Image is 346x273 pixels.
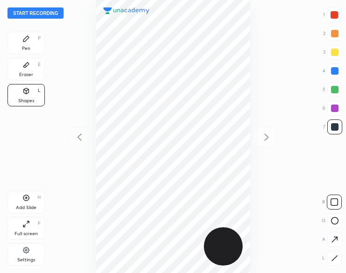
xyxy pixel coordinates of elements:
div: F [38,221,41,226]
div: R [322,195,342,210]
div: L [322,251,342,266]
div: 3 [323,45,342,60]
div: P [38,36,41,41]
div: Eraser [19,72,33,77]
div: Full screen [14,231,38,236]
div: 4 [323,63,342,78]
div: L [38,88,41,93]
div: 5 [323,82,342,97]
img: logo.38c385cc.svg [103,7,150,14]
div: H [37,195,41,200]
div: 6 [323,101,342,116]
div: Pen [22,46,30,51]
div: Shapes [18,98,34,103]
div: A [322,232,342,247]
button: Start recording [7,7,64,19]
div: Settings [17,258,35,262]
div: 7 [323,119,342,134]
div: 1 [323,7,342,22]
div: 2 [323,26,342,41]
div: E [38,62,41,67]
div: O [322,213,342,228]
div: Add Slide [16,205,36,210]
